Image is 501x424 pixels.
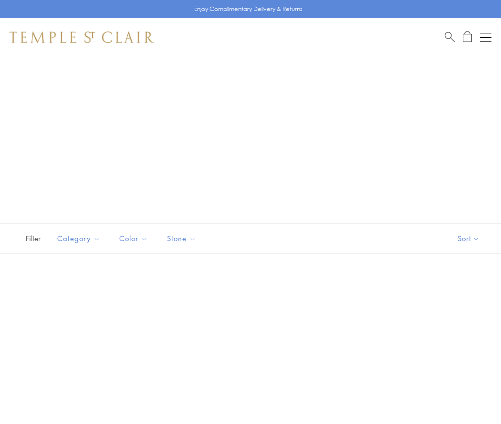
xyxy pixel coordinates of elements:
[160,228,203,249] button: Stone
[10,32,154,43] img: Temple St. Clair
[162,233,203,244] span: Stone
[112,228,155,249] button: Color
[480,32,491,43] button: Open navigation
[436,224,501,253] button: Show sort by
[50,228,107,249] button: Category
[115,233,155,244] span: Color
[445,31,455,43] a: Search
[463,31,472,43] a: Open Shopping Bag
[194,4,303,14] p: Enjoy Complimentary Delivery & Returns
[52,233,107,244] span: Category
